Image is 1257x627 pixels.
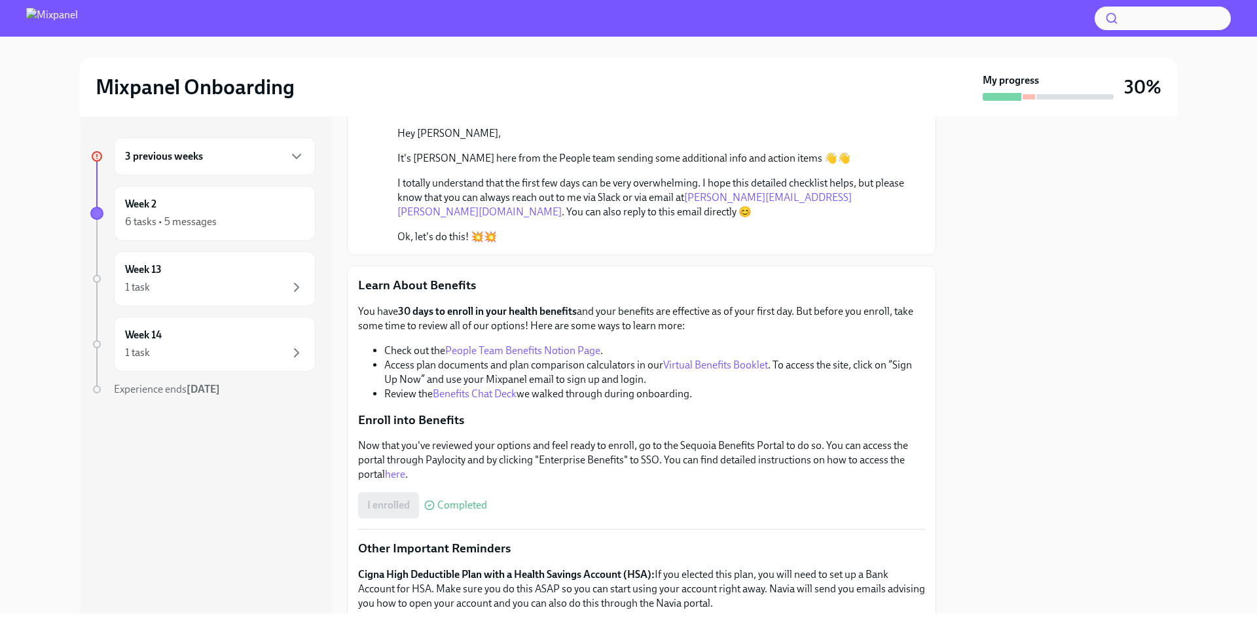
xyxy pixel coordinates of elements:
li: Review the we walked through during onboarding. [384,387,925,401]
p: Hey [PERSON_NAME], [397,126,904,141]
p: Now that you've reviewed your options and feel ready to enroll, go to the Sequoia Benefits Portal... [358,439,925,482]
strong: 30 days to enroll in your health benefits [398,305,577,317]
a: Week 26 tasks • 5 messages [90,186,316,241]
a: here [385,468,405,480]
div: 1 task [125,280,150,295]
p: It's [PERSON_NAME] here from the People team sending some additional info and action items 👋👋 [397,151,904,166]
div: 6 tasks • 5 messages [125,215,217,229]
p: Ok, let's do this! 💥💥 [397,230,904,244]
h6: Week 2 [125,197,156,211]
h2: Mixpanel Onboarding [96,74,295,100]
strong: My progress [983,73,1039,88]
li: Check out the . [384,344,925,358]
h6: Week 13 [125,262,162,277]
h3: 30% [1124,75,1161,99]
div: 3 previous weeks [114,137,316,175]
a: Benefits Chat Deck [433,387,517,400]
p: You have and your benefits are effective as of your first day. But before you enroll, take some t... [358,304,925,333]
p: Other Important Reminders [358,540,925,557]
img: Mixpanel [26,8,78,29]
span: Completed [437,500,487,511]
a: People Team Benefits Notion Page [445,344,600,357]
h6: 3 previous weeks [125,149,203,164]
span: Experience ends [114,383,220,395]
strong: [DATE] [187,383,220,395]
p: I totally understand that the first few days can be very overwhelming. I hope this detailed check... [397,176,904,219]
a: Week 131 task [90,251,316,306]
h6: Week 14 [125,328,162,342]
a: Virtual Benefits Booklet [663,359,768,371]
li: Access plan documents and plan comparison calculators in our . To access the site, click on “Sign... [384,358,925,387]
p: If you elected this plan, you will need to set up a Bank Account for HSA. Make sure you do this A... [358,567,925,611]
div: 1 task [125,346,150,360]
strong: Cigna High Deductible Plan with a Health Savings Account (HSA): [358,568,655,581]
p: Learn About Benefits [358,277,925,294]
p: Enroll into Benefits [358,412,925,429]
a: Week 141 task [90,317,316,372]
